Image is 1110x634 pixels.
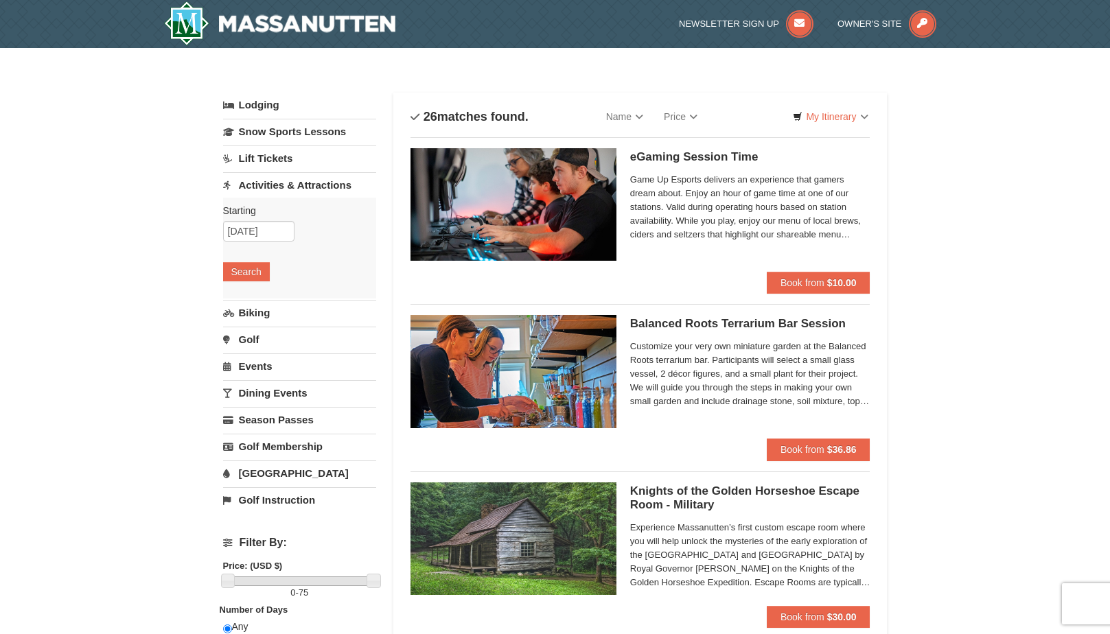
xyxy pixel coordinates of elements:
[223,434,376,459] a: Golf Membership
[654,103,708,130] a: Price
[223,300,376,325] a: Biking
[164,1,396,45] img: Massanutten Resort Logo
[837,19,902,29] span: Owner's Site
[223,460,376,486] a: [GEOGRAPHIC_DATA]
[299,587,308,598] span: 75
[837,19,936,29] a: Owner's Site
[223,353,376,379] a: Events
[781,444,824,455] span: Book from
[223,172,376,198] a: Activities & Attractions
[630,521,870,589] span: Experience Massanutten’s first custom escape room where you will help unlock the mysteries of the...
[223,145,376,171] a: Lift Tickets
[411,148,616,261] img: 19664770-34-0b975b5b.jpg
[411,482,616,595] img: 6619913-501-6e8caf1d.jpg
[679,19,813,29] a: Newsletter Sign Up
[223,586,376,600] label: -
[223,327,376,352] a: Golf
[223,380,376,406] a: Dining Events
[767,438,870,460] button: Book from $36.86
[223,93,376,117] a: Lodging
[223,204,366,218] label: Starting
[827,611,857,622] strong: $30.00
[220,604,288,615] strong: Number of Days
[630,340,870,408] span: Customize your very own miniature garden at the Balanced Roots terrarium bar. Participants will s...
[781,277,824,288] span: Book from
[630,317,870,331] h5: Balanced Roots Terrarium Bar Session
[164,1,396,45] a: Massanutten Resort
[223,407,376,432] a: Season Passes
[223,262,270,281] button: Search
[784,106,877,127] a: My Itinerary
[767,272,870,294] button: Book from $10.00
[827,277,857,288] strong: $10.00
[411,110,529,124] h4: matches found.
[596,103,654,130] a: Name
[223,561,283,571] strong: Price: (USD $)
[411,315,616,427] img: 18871151-30-393e4332.jpg
[630,173,870,242] span: Game Up Esports delivers an experience that gamers dream about. Enjoy an hour of game time at one...
[679,19,779,29] span: Newsletter Sign Up
[223,487,376,513] a: Golf Instruction
[223,119,376,144] a: Snow Sports Lessons
[781,611,824,622] span: Book from
[630,484,870,512] h5: Knights of the Golden Horseshoe Escape Room - Military
[223,537,376,549] h4: Filter By:
[424,110,437,124] span: 26
[767,606,870,628] button: Book from $30.00
[630,150,870,164] h5: eGaming Session Time
[290,587,295,598] span: 0
[827,444,857,455] strong: $36.86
